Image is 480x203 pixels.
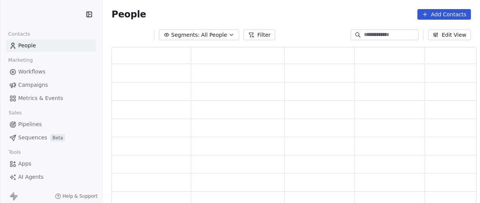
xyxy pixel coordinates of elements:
[18,68,46,76] span: Workflows
[244,30,275,40] button: Filter
[201,31,227,39] span: All People
[5,107,25,119] span: Sales
[6,92,96,105] a: Metrics & Events
[18,173,44,181] span: AI Agents
[6,79,96,91] a: Campaigns
[417,9,471,20] button: Add Contacts
[428,30,471,40] button: Edit View
[18,94,63,102] span: Metrics & Events
[50,134,65,142] span: Beta
[171,31,200,39] span: Segments:
[18,42,36,50] span: People
[63,193,98,199] span: Help & Support
[6,118,96,131] a: Pipelines
[6,158,96,170] a: Apps
[18,81,48,89] span: Campaigns
[18,120,42,128] span: Pipelines
[18,134,47,142] span: Sequences
[5,147,24,158] span: Tools
[18,160,31,168] span: Apps
[6,131,96,144] a: SequencesBeta
[6,171,96,183] a: AI Agents
[112,9,146,20] span: People
[6,39,96,52] a: People
[55,193,98,199] a: Help & Support
[6,66,96,78] a: Workflows
[5,55,36,66] span: Marketing
[5,28,33,40] span: Contacts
